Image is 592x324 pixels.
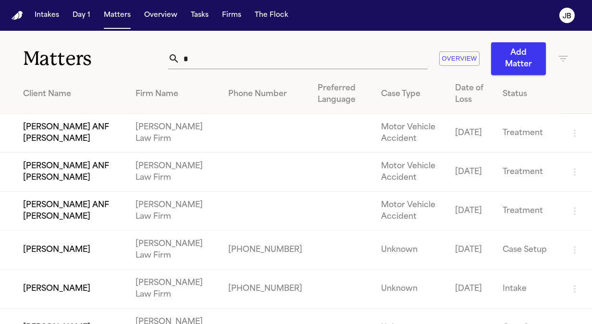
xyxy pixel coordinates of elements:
[12,11,23,20] img: Finch Logo
[563,13,571,20] text: JB
[495,192,561,231] td: Treatment
[447,114,495,153] td: [DATE]
[12,11,23,20] a: Home
[439,51,480,66] button: Overview
[128,231,220,270] td: [PERSON_NAME] Law Firm
[23,88,120,100] div: Client Name
[373,114,447,153] td: Motor Vehicle Accident
[381,88,439,100] div: Case Type
[495,114,561,153] td: Treatment
[495,270,561,309] td: Intake
[447,192,495,231] td: [DATE]
[187,7,212,24] button: Tasks
[447,153,495,192] td: [DATE]
[128,192,220,231] td: [PERSON_NAME] Law Firm
[447,270,495,309] td: [DATE]
[373,270,447,309] td: Unknown
[491,42,546,75] button: Add Matter
[69,7,94,24] button: Day 1
[100,7,135,24] button: Matters
[373,192,447,231] td: Motor Vehicle Accident
[23,47,168,71] h1: Matters
[318,83,366,106] div: Preferred Language
[221,270,310,309] td: [PHONE_NUMBER]
[128,114,220,153] td: [PERSON_NAME] Law Firm
[128,153,220,192] td: [PERSON_NAME] Law Firm
[31,7,63,24] button: Intakes
[455,83,487,106] div: Date of Loss
[140,7,181,24] button: Overview
[503,88,554,100] div: Status
[447,231,495,270] td: [DATE]
[495,153,561,192] td: Treatment
[228,88,302,100] div: Phone Number
[136,88,212,100] div: Firm Name
[251,7,292,24] button: The Flock
[373,153,447,192] td: Motor Vehicle Accident
[221,231,310,270] td: [PHONE_NUMBER]
[373,231,447,270] td: Unknown
[495,231,561,270] td: Case Setup
[218,7,245,24] button: Firms
[128,270,220,309] td: [PERSON_NAME] Law Firm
